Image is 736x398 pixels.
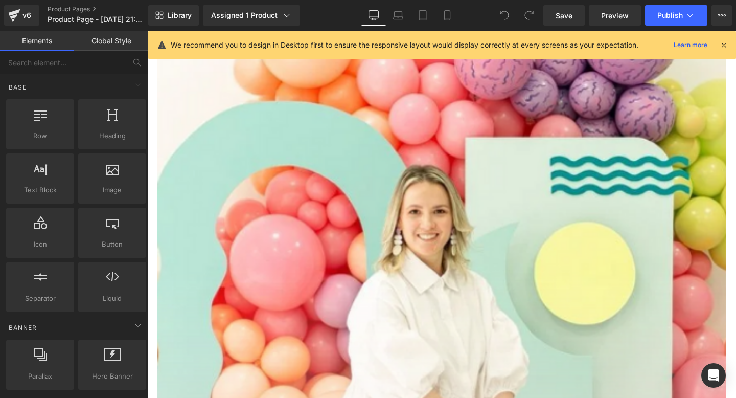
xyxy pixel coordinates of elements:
span: Icon [9,239,71,250]
span: Publish [657,11,683,19]
p: We recommend you to design in Desktop first to ensure the responsive layout would display correct... [171,39,638,51]
span: Row [9,130,71,141]
a: v6 [4,5,39,26]
span: Banner [8,323,38,333]
span: Hero Banner [81,371,143,382]
a: Desktop [361,5,386,26]
button: Undo [494,5,515,26]
span: Base [8,82,28,92]
button: Publish [645,5,707,26]
span: Library [168,11,192,20]
span: Text Block [9,185,71,195]
div: Open Intercom Messenger [701,363,726,388]
span: Heading [81,130,143,141]
a: Tablet [410,5,435,26]
a: Product Pages [48,5,165,13]
span: Product Page - [DATE] 21:55:28 [48,15,146,24]
span: Liquid [81,293,143,304]
a: Laptop [386,5,410,26]
span: Button [81,239,143,250]
span: Save [556,10,572,21]
span: Image [81,185,143,195]
span: Parallax [9,371,71,382]
span: Preview [601,10,629,21]
span: Separator [9,293,71,304]
button: Redo [519,5,539,26]
a: Learn more [670,39,711,51]
a: New Library [148,5,199,26]
a: Mobile [435,5,459,26]
div: v6 [20,9,33,22]
button: More [711,5,732,26]
a: Global Style [74,31,148,51]
a: Preview [589,5,641,26]
div: Assigned 1 Product [211,10,292,20]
